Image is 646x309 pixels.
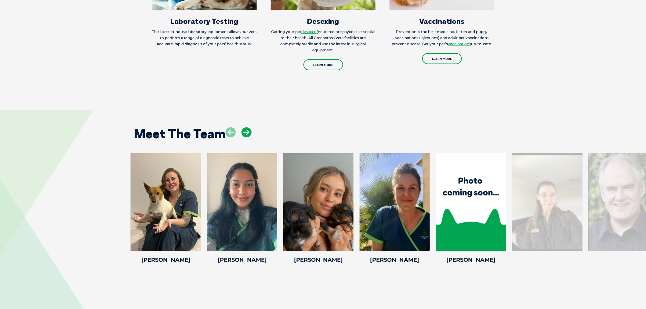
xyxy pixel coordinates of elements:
[152,17,257,25] h3: Laboratory Testing
[271,17,376,25] h3: Desexing
[283,257,354,263] h4: [PERSON_NAME]
[301,29,317,34] a: desexed
[207,257,277,263] h4: [PERSON_NAME]
[422,53,462,64] a: Learn More
[390,29,494,47] p: Prevention is the best medicine. Kitten and puppy vaccinations (injections) and adult pet vaccina...
[271,29,376,53] p: Getting your pet (neutered or spayed) is essential to their health. All Greencross Vets facilitie...
[448,42,471,46] a: vaccinations
[390,17,494,25] h3: Vaccinations
[134,127,226,140] h2: Meet The Team
[360,257,430,263] h4: [PERSON_NAME]
[131,257,201,263] h4: [PERSON_NAME]
[152,29,257,47] p: The latest in-house laboratory equipment allows our vets to perform a range of diagnostic tests t...
[436,257,506,263] h4: [PERSON_NAME]
[303,59,343,70] a: Learn More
